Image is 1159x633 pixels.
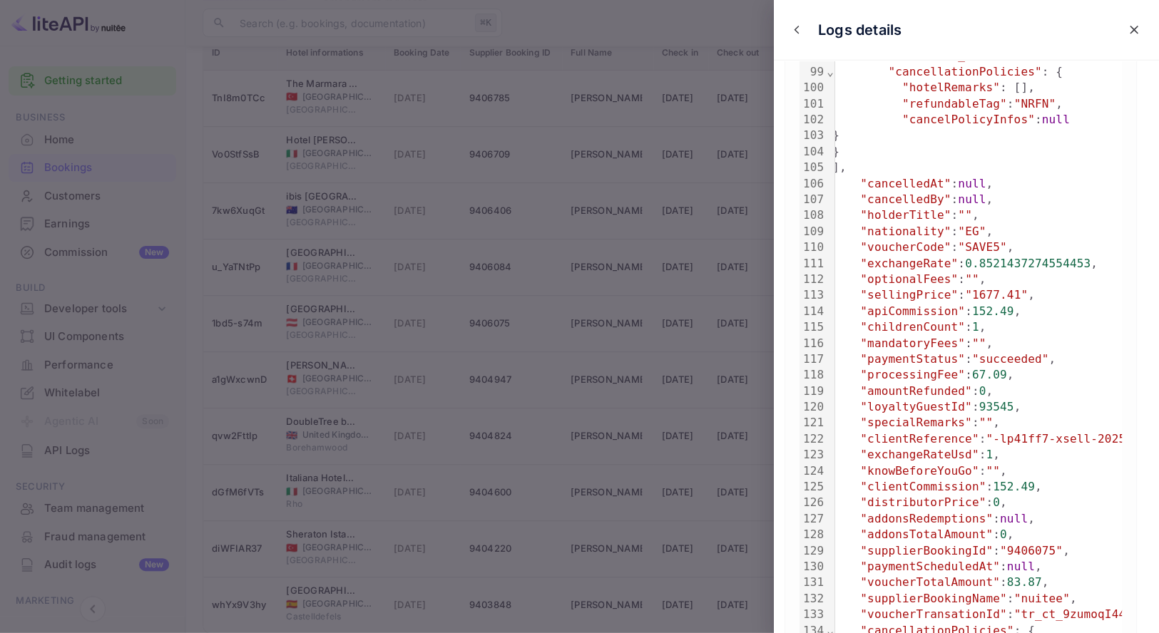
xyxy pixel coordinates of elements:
span: "refundableTag" [902,97,1007,110]
div: 130 [800,559,826,575]
div: 121 [800,415,826,431]
div: 117 [800,351,826,367]
div: 118 [800,367,826,383]
div: 124 [800,463,826,479]
span: 1 [972,320,979,334]
span: 0 [979,384,986,398]
span: "sellingPrice" [860,288,958,302]
span: "distributorPrice" [860,495,986,509]
div: 110 [800,240,826,255]
div: 123 [800,447,826,463]
p: Logs details [818,19,902,41]
span: 0 [1000,527,1007,541]
span: "" [972,336,986,350]
div: 115 [800,319,826,335]
div: 122 [800,431,826,447]
span: "supplierBookingName" [860,592,1006,605]
span: 0.8521437274554453 [965,257,1091,270]
span: "loyaltyGuestId" [860,400,972,413]
span: "clientCommission" [860,480,986,493]
div: 100 [800,80,826,96]
span: "hotelRemarks" [902,81,1000,94]
div: 113 [800,287,826,303]
div: 127 [800,511,826,527]
span: "cancelledAt" [860,177,951,190]
span: "amountRefunded" [860,384,972,398]
span: "paymentStatus" [860,352,965,366]
span: "clientReference" [860,432,979,446]
div: 109 [800,224,826,240]
span: "apiCommission" [860,304,965,318]
span: "exchangeRate" [860,257,958,270]
span: Fold line [826,65,834,78]
span: "1677.41" [965,288,1028,302]
span: 1 [986,448,993,461]
span: "paymentScheduledAt" [860,560,1000,573]
div: 105 [800,160,826,175]
span: "specialRemarks" [860,416,972,429]
button: close [1121,17,1147,43]
div: 119 [800,384,826,399]
div: 132 [800,591,826,607]
span: "knowBeforeYouGo" [860,464,979,478]
span: 0 [993,495,1000,509]
span: "processingFee" [860,368,965,381]
span: "" [979,416,994,429]
div: 106 [800,176,826,192]
span: "cancelledBy" [860,192,951,206]
span: "cancellationPolicies" [888,65,1041,78]
div: 126 [800,495,826,510]
button: close [786,19,807,41]
div: 112 [800,272,826,287]
span: "" [958,208,972,222]
span: null [1042,113,1070,126]
span: "NRFN" [1014,97,1056,110]
span: "addonsRedemptions" [860,512,993,525]
div: 116 [800,336,826,351]
span: "mandatoryFees" [860,336,965,350]
span: 67.09 [972,368,1007,381]
span: "SAVE5" [958,240,1006,254]
span: null [958,177,986,190]
div: 128 [800,527,826,542]
span: "childrenCount" [860,320,965,334]
div: 104 [800,144,826,160]
div: 114 [800,304,826,319]
span: null [1000,512,1028,525]
span: "voucherCode" [860,240,951,254]
span: 152.49 [993,480,1035,493]
span: "supplierBookingId" [860,544,993,557]
span: "succeeded" [972,352,1049,366]
div: 129 [800,543,826,559]
div: 107 [800,192,826,207]
span: "cancelPolicyInfos" [902,113,1035,126]
span: "9406075" [1000,544,1063,557]
div: 131 [800,575,826,590]
span: "addonsTotalAmount" [860,527,993,541]
div: 103 [800,128,826,143]
div: 99 [800,64,826,80]
span: "voucherTotalAmount" [860,575,1000,589]
div: 108 [800,207,826,223]
span: "voucherTransationId" [860,607,1006,621]
div: 101 [800,96,826,112]
span: "nationality" [860,225,951,238]
span: null [958,192,986,206]
span: "EG" [958,225,986,238]
span: 152.49 [972,304,1014,318]
div: 125 [800,479,826,495]
div: 102 [800,112,826,128]
div: 133 [800,607,826,622]
div: 111 [800,256,826,272]
span: "exchangeRateUsd" [860,448,979,461]
span: 83.87 [1007,575,1042,589]
span: null [1007,560,1035,573]
div: 120 [800,399,826,415]
span: 93545 [979,400,1014,413]
span: "holderTitle" [860,208,951,222]
span: "" [986,464,1000,478]
span: "nuitee" [1014,592,1070,605]
span: "optionalFees" [860,272,958,286]
span: "" [965,272,979,286]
